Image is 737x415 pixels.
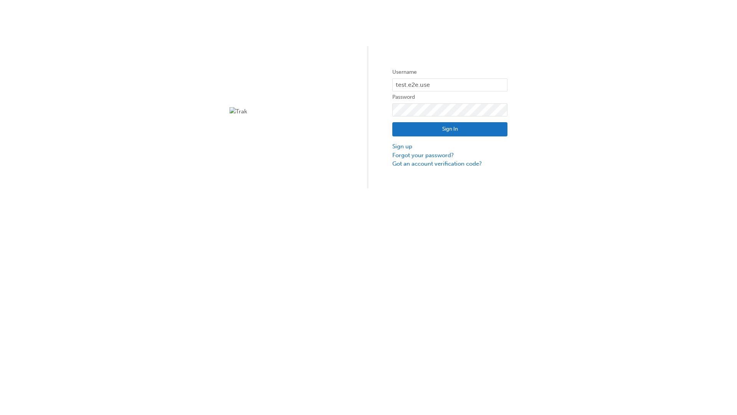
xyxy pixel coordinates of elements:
[392,68,507,77] label: Username
[392,151,507,160] a: Forgot your password?
[392,78,507,91] input: Username
[392,122,507,137] button: Sign In
[392,142,507,151] a: Sign up
[392,93,507,102] label: Password
[230,107,345,116] img: Trak
[392,159,507,168] a: Got an account verification code?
